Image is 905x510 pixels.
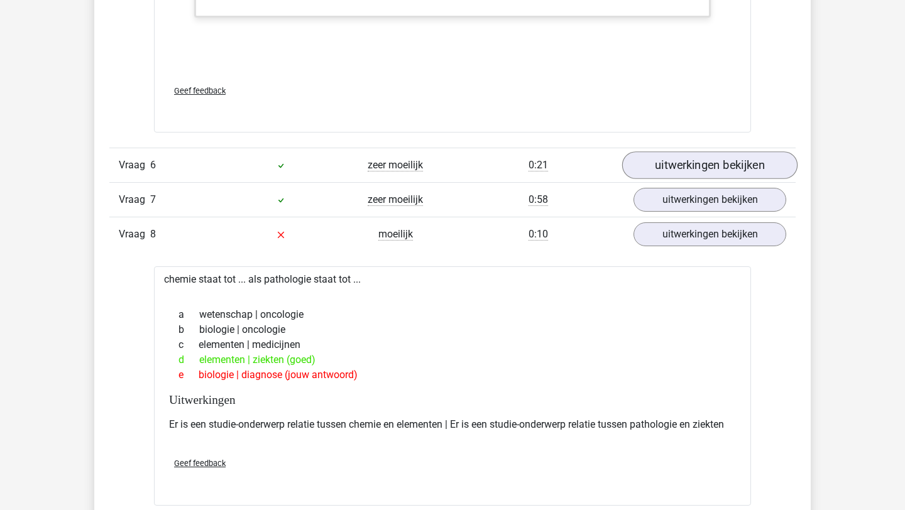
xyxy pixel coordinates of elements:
a: uitwerkingen bekijken [633,222,786,246]
div: biologie | diagnose (jouw antwoord) [169,367,736,382]
span: Vraag [119,227,150,242]
div: elementen | ziekten (goed) [169,352,736,367]
span: Vraag [119,192,150,207]
p: Er is een studie-onderwerp relatie tussen chemie en elementen | Er is een studie-onderwerp relati... [169,417,736,432]
span: 7 [150,193,156,205]
span: 6 [150,159,156,171]
span: 0:21 [529,159,548,171]
span: 0:58 [529,193,548,206]
div: biologie | oncologie [169,322,736,337]
span: Geef feedback [174,86,226,95]
div: wetenschap | oncologie [169,307,736,322]
div: elementen | medicijnen [169,337,736,352]
span: zeer moeilijk [368,193,423,206]
h4: Uitwerkingen [169,393,736,407]
span: 0:10 [529,228,548,241]
span: 8 [150,228,156,240]
span: b [178,322,199,337]
span: Geef feedback [174,458,226,468]
span: d [178,352,199,367]
div: chemie staat tot ... als pathologie staat tot ... [154,266,751,505]
a: uitwerkingen bekijken [633,188,786,212]
span: e [178,367,199,382]
span: Vraag [119,158,150,173]
span: moeilijk [378,228,413,241]
a: uitwerkingen bekijken [622,151,798,179]
span: a [178,307,199,322]
span: c [178,337,199,352]
span: zeer moeilijk [368,159,423,171]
